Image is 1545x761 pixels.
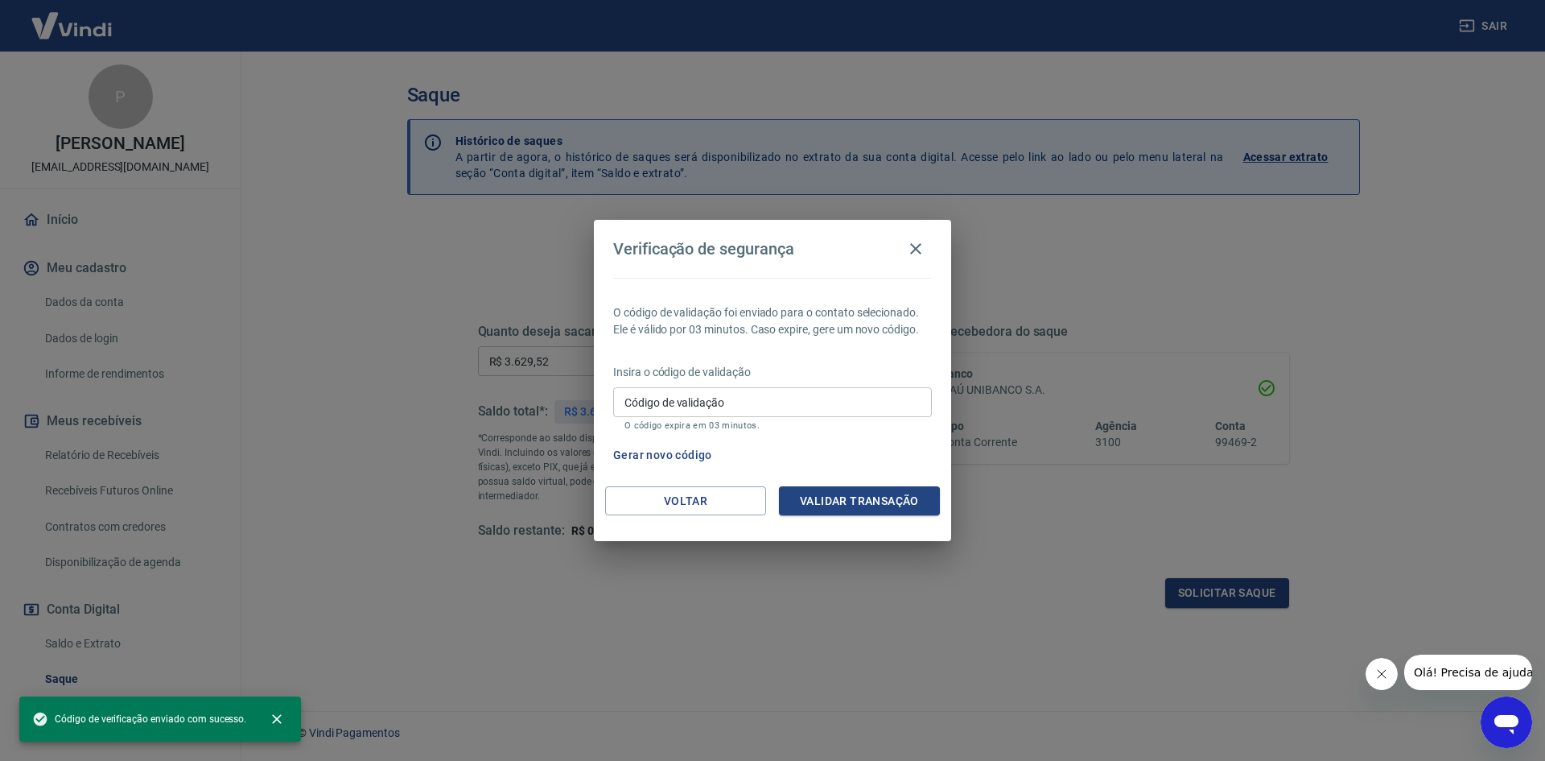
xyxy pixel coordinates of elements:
p: O código expira em 03 minutos. [624,420,921,431]
span: Olá! Precisa de ajuda? [10,11,135,24]
p: O código de validação foi enviado para o contato selecionado. Ele é válido por 03 minutos. Caso e... [613,304,932,338]
iframe: Fechar mensagem [1366,658,1398,690]
button: close [259,701,295,737]
button: Validar transação [779,486,940,516]
iframe: Botão para abrir a janela de mensagens [1481,697,1532,748]
p: Insira o código de validação [613,364,932,381]
h4: Verificação de segurança [613,239,794,258]
iframe: Mensagem da empresa [1404,655,1532,690]
button: Voltar [605,486,766,516]
span: Código de verificação enviado com sucesso. [32,711,246,727]
button: Gerar novo código [607,440,719,470]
